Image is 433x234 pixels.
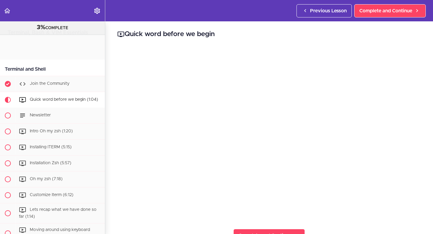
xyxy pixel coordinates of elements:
span: Oh my zsh (7:18) [30,177,63,181]
svg: Back to course curriculum [4,7,11,14]
a: Complete and Continue [354,4,426,17]
span: Previous Lesson [310,7,347,14]
span: Customize Iterm (6:12) [30,193,73,197]
a: Previous Lesson [296,4,352,17]
svg: Settings Menu [94,7,101,14]
span: Installation Zsh (5:57) [30,161,71,165]
span: Newsletter [30,113,51,117]
h2: Quick word before we begin [117,29,421,39]
span: Complete and Continue [359,7,412,14]
span: Intro Oh my zsh (1:20) [30,129,73,133]
span: Installing ITERM (5:15) [30,145,72,149]
iframe: Video Player [117,48,421,219]
div: COMPLETE [8,24,97,32]
span: Lets recap what we have done so far (1:14) [19,208,97,219]
span: Quick word before we begin (1:04) [30,97,98,102]
span: Join the Community [30,82,69,86]
span: 3% [37,24,45,30]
